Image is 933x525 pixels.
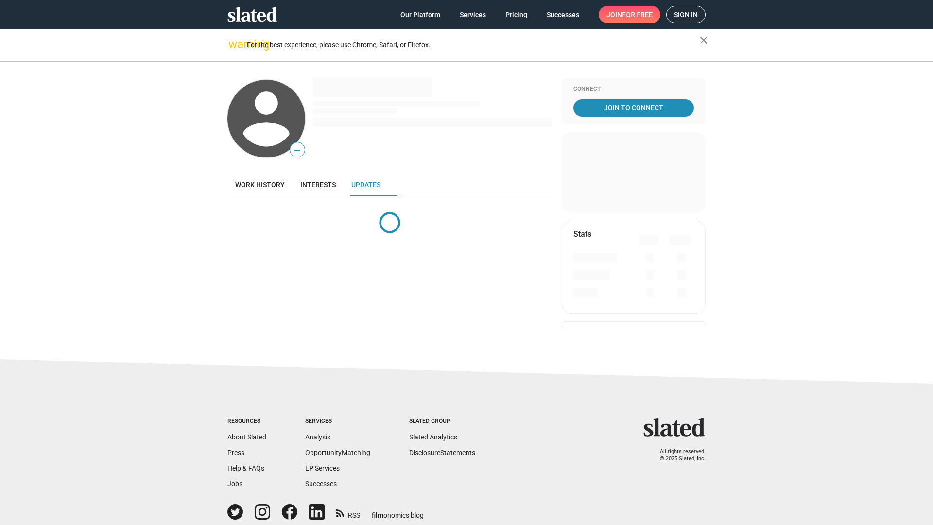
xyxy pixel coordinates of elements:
span: Our Platform [400,6,440,23]
a: Work history [227,173,293,196]
span: Updates [351,181,380,189]
span: film [372,511,383,519]
a: Analysis [305,433,330,441]
mat-icon: close [698,35,709,46]
a: Updates [344,173,388,196]
span: Work history [235,181,285,189]
a: DisclosureStatements [409,449,475,456]
a: Pricing [498,6,535,23]
span: Services [460,6,486,23]
a: RSS [336,505,360,520]
a: EP Services [305,464,340,472]
div: Slated Group [409,418,475,425]
a: Joinfor free [599,6,660,23]
a: Successes [305,480,337,488]
span: Join [606,6,653,23]
mat-icon: warning [228,38,240,50]
span: Sign in [674,6,698,23]
div: Connect [573,86,694,93]
mat-card-title: Stats [573,229,591,239]
span: Successes [547,6,579,23]
div: Services [305,418,370,425]
p: All rights reserved. © 2025 Slated, Inc. [650,448,706,462]
a: Press [227,449,244,456]
a: About Slated [227,433,266,441]
a: filmonomics blog [372,503,424,520]
a: Help & FAQs [227,464,264,472]
a: Slated Analytics [409,433,457,441]
a: Our Platform [393,6,448,23]
span: Join To Connect [575,99,692,117]
a: Join To Connect [573,99,694,117]
span: Pricing [505,6,527,23]
a: Sign in [666,6,706,23]
span: for free [622,6,653,23]
span: Interests [300,181,336,189]
span: — [290,144,305,157]
a: Successes [539,6,587,23]
div: For the best experience, please use Chrome, Safari, or Firefox. [247,38,700,52]
a: OpportunityMatching [305,449,370,456]
a: Services [452,6,494,23]
div: Resources [227,418,266,425]
a: Interests [293,173,344,196]
a: Jobs [227,480,242,488]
